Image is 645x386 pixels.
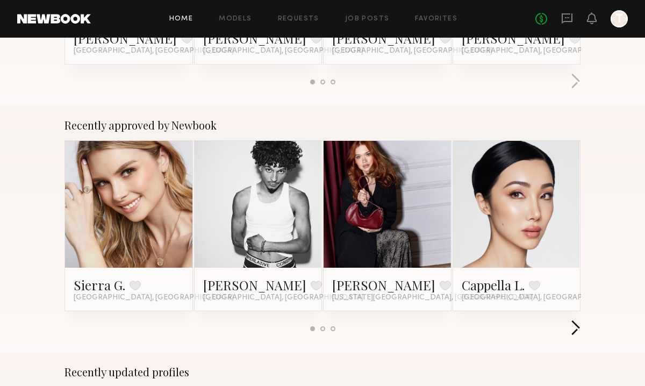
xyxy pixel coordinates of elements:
a: [PERSON_NAME] [332,30,435,47]
a: [PERSON_NAME] [203,30,306,47]
a: Models [219,16,252,23]
a: Home [169,16,193,23]
div: Recently updated profiles [64,366,580,378]
a: [PERSON_NAME] [462,30,565,47]
a: [PERSON_NAME] [203,276,306,294]
span: [GEOGRAPHIC_DATA], [GEOGRAPHIC_DATA] [203,47,363,55]
span: [GEOGRAPHIC_DATA], [GEOGRAPHIC_DATA] [74,47,234,55]
span: [US_STATE][GEOGRAPHIC_DATA], [GEOGRAPHIC_DATA] [332,294,533,302]
a: Cappella L. [462,276,525,294]
span: [GEOGRAPHIC_DATA], [GEOGRAPHIC_DATA] [203,294,363,302]
a: [PERSON_NAME] [332,276,435,294]
span: [GEOGRAPHIC_DATA], [GEOGRAPHIC_DATA] [332,47,492,55]
a: Requests [278,16,319,23]
span: [GEOGRAPHIC_DATA], [GEOGRAPHIC_DATA] [462,47,622,55]
span: [GEOGRAPHIC_DATA], [GEOGRAPHIC_DATA] [462,294,622,302]
a: Favorites [415,16,457,23]
a: Job Posts [345,16,390,23]
div: Recently approved by Newbook [64,119,580,132]
a: [PERSON_NAME] [74,30,177,47]
span: [GEOGRAPHIC_DATA], [GEOGRAPHIC_DATA] [74,294,234,302]
a: Sierra G. [74,276,125,294]
a: T [611,10,628,27]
